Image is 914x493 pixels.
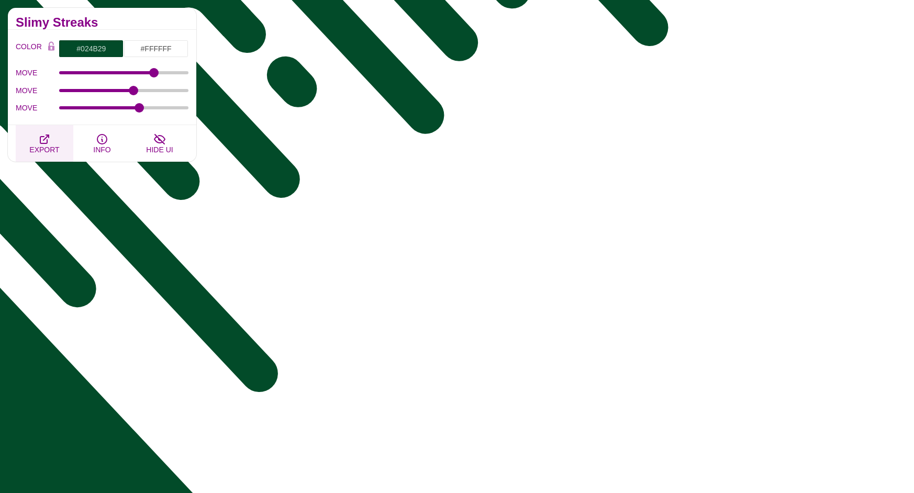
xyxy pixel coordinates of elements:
[16,84,59,97] label: MOVE
[16,125,73,162] button: EXPORT
[131,125,188,162] button: HIDE UI
[146,145,173,154] span: HIDE UI
[73,125,131,162] button: INFO
[43,40,59,54] button: Color Lock
[16,101,59,115] label: MOVE
[93,145,110,154] span: INFO
[16,18,188,27] h2: Slimy Streaks
[29,145,59,154] span: EXPORT
[16,40,43,58] label: COLOR
[16,66,59,80] label: MOVE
